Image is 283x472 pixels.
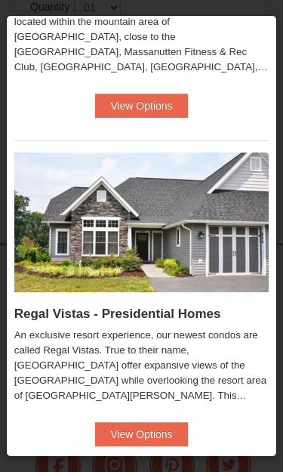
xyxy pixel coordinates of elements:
[14,328,269,403] div: An exclusive resort experience, our newest condos are called Regal Vistas. True to their name, [G...
[14,307,221,321] span: Regal Vistas - Presidential Homes
[14,153,269,292] img: 19218991-1-902409a9.jpg
[95,94,187,118] button: View Options
[95,422,187,446] button: View Options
